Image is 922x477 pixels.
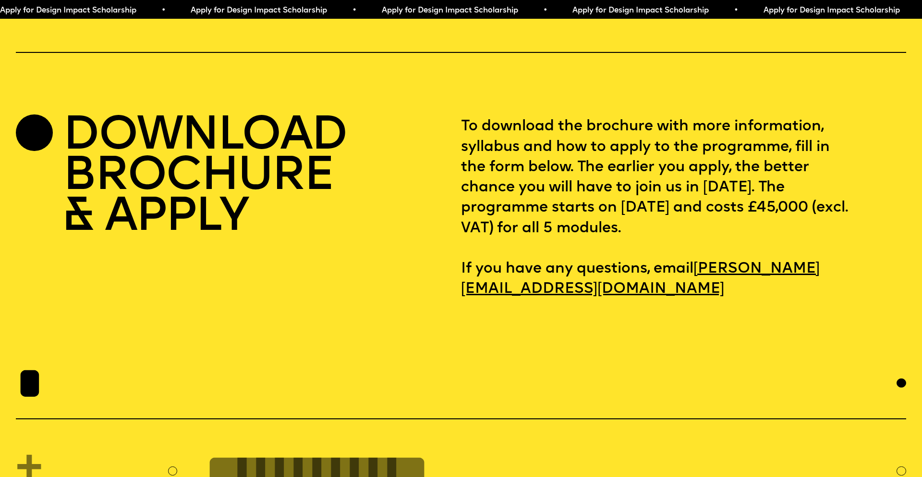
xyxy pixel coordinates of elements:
[161,7,166,14] span: •
[543,7,547,14] span: •
[352,7,356,14] span: •
[461,117,906,300] p: To download the brochure with more information, syllabus and how to apply to the programme, fill ...
[734,7,738,14] span: •
[63,117,346,238] h2: DOWNLOAD BROCHURE & APPLY
[461,255,820,303] a: [PERSON_NAME][EMAIL_ADDRESS][DOMAIN_NAME]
